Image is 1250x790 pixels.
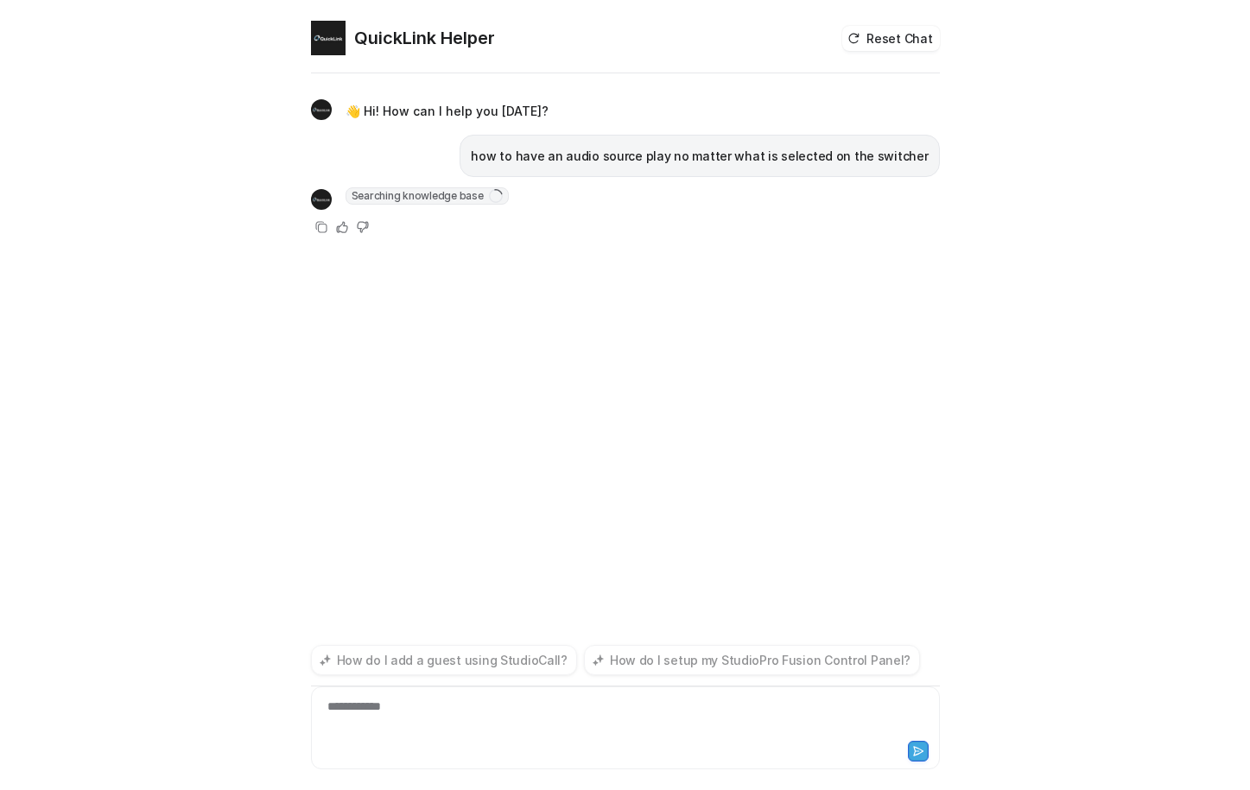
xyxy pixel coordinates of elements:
[354,26,495,50] h2: QuickLink Helper
[346,187,509,205] span: Searching knowledge base
[346,101,549,122] p: 👋 Hi! How can I help you [DATE]?
[311,645,577,675] button: How do I add a guest using StudioCall?
[311,99,332,120] img: Widget
[311,189,332,210] img: Widget
[584,645,920,675] button: How do I setup my StudioPro Fusion Control Panel?
[311,21,346,55] img: Widget
[471,146,928,167] p: how to have an audio source play no matter what is selected on the switcher
[842,26,939,51] button: Reset Chat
